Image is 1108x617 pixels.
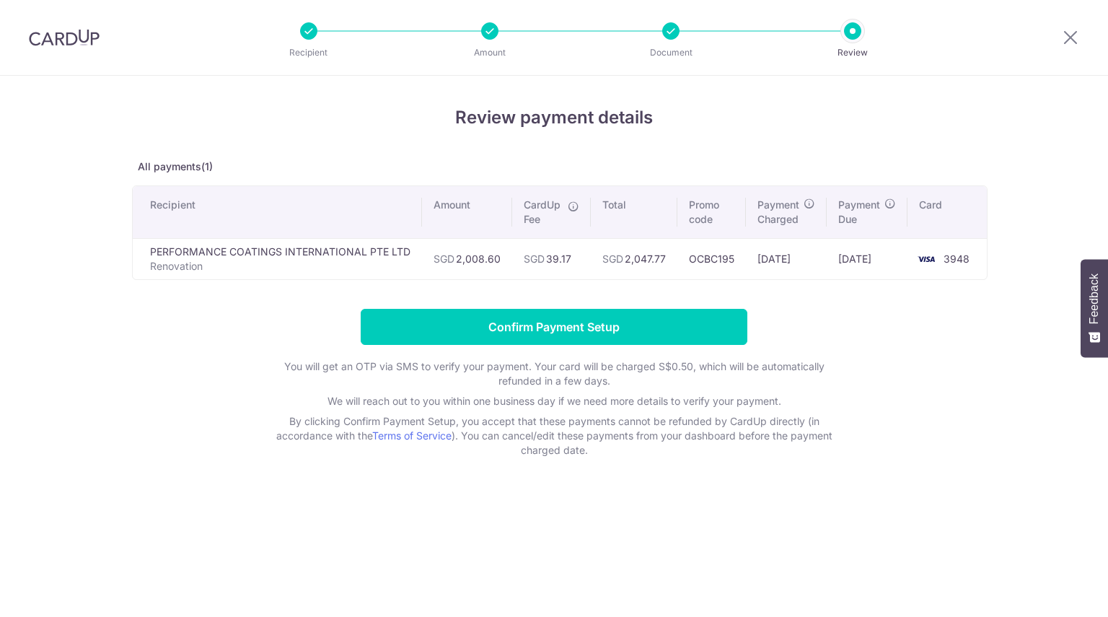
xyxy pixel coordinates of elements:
th: Card [907,186,987,238]
td: 39.17 [512,238,591,279]
h4: Review payment details [132,105,976,131]
p: Amount [436,45,543,60]
span: 3948 [944,253,969,265]
span: CardUp Fee [524,198,560,227]
img: CardUp [29,29,100,46]
input: Confirm Payment Setup [361,309,747,345]
th: Recipient [133,186,422,238]
th: Amount [422,186,512,238]
p: You will get an OTP via SMS to verify your payment. Your card will be charged S$0.50, which will ... [265,359,843,388]
span: SGD [434,253,454,265]
a: Terms of Service [372,429,452,442]
span: Payment Due [838,198,880,227]
p: Recipient [255,45,362,60]
p: We will reach out to you within one business day if we need more details to verify your payment. [265,394,843,408]
td: PERFORMANCE COATINGS INTERNATIONAL PTE LTD [133,238,422,279]
span: Feedback [1088,274,1101,324]
p: Renovation [150,259,410,274]
span: SGD [524,253,545,265]
td: [DATE] [827,238,907,279]
button: Feedback - Show survey [1081,259,1108,357]
p: All payments(1) [132,159,976,174]
p: Document [617,45,724,60]
span: SGD [602,253,623,265]
span: Payment Charged [757,198,799,227]
p: By clicking Confirm Payment Setup, you accept that these payments cannot be refunded by CardUp di... [265,414,843,458]
td: 2,047.77 [591,238,677,279]
td: 2,008.60 [422,238,512,279]
th: Promo code [677,186,746,238]
td: [DATE] [746,238,827,279]
img: <span class="translation_missing" title="translation missing: en.account_steps.new_confirm_form.b... [912,250,941,268]
th: Total [591,186,677,238]
p: Review [799,45,906,60]
td: OCBC195 [677,238,746,279]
